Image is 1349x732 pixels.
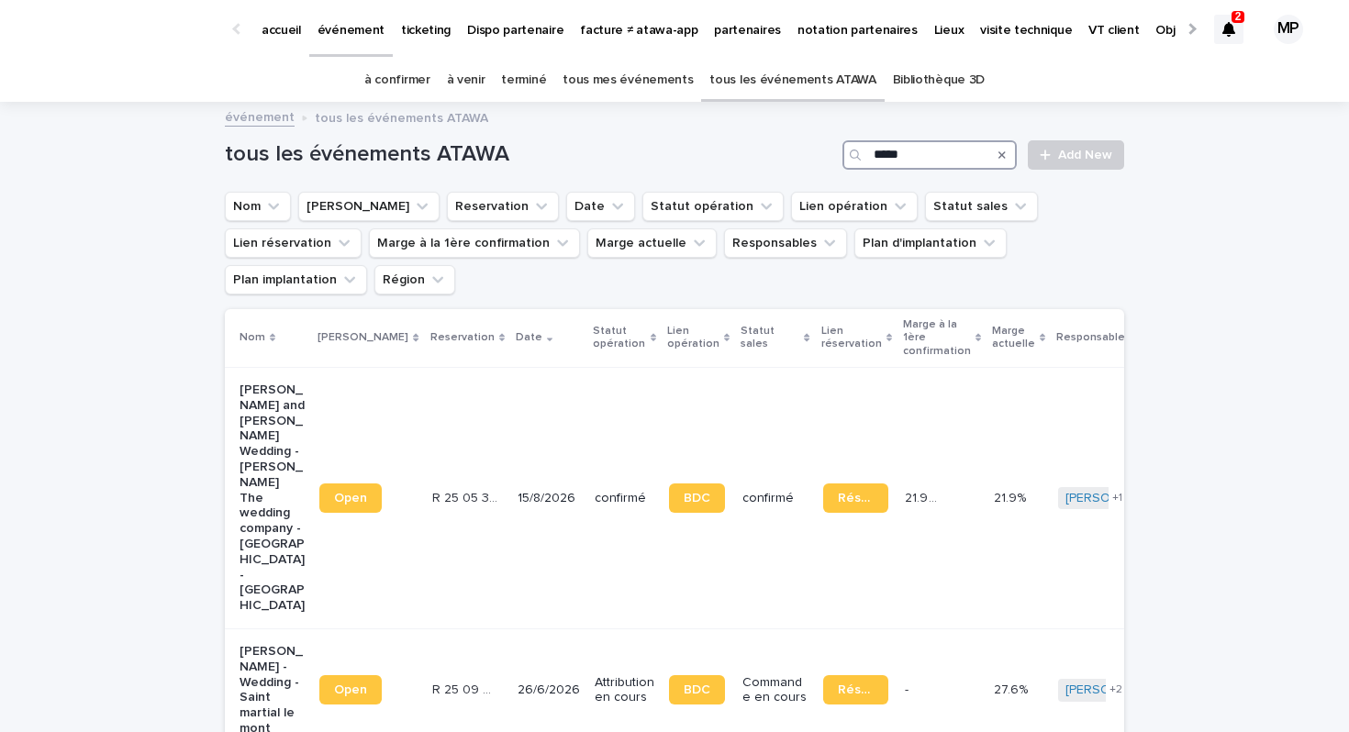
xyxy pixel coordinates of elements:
span: + 1 [1112,493,1122,504]
p: confirmé [742,491,808,506]
p: Reservation [430,327,495,348]
span: BDC [684,492,710,505]
button: Plan d'implantation [854,228,1007,258]
p: [PERSON_NAME] [318,327,408,348]
p: [PERSON_NAME] and [PERSON_NAME] Wedding - [PERSON_NAME] The wedding company - [GEOGRAPHIC_DATA] -... [240,383,305,614]
a: Réservation [823,675,888,704]
button: Nom [225,192,291,221]
a: à venir [447,59,485,102]
p: 15/8/2026 [518,491,580,506]
button: Reservation [447,192,559,221]
input: Search [842,140,1017,170]
a: Open [319,483,382,513]
p: Date [516,327,542,348]
p: Lien opération [667,321,719,355]
img: Ls34BcGeRexTGTNfXpUC [37,11,215,48]
a: tous les événements ATAWA [709,59,875,102]
a: Add New [1028,140,1124,170]
a: à confirmer [364,59,430,102]
button: Plan implantation [225,265,367,294]
a: Open [319,675,382,704]
span: Open [334,683,367,696]
p: R 25 09 919 [432,679,501,698]
a: BDC [669,675,725,704]
a: [PERSON_NAME] [1065,491,1165,506]
span: Open [334,492,367,505]
p: Nom [240,327,265,348]
a: tous mes événements [563,59,693,102]
button: Statut opération [642,192,784,221]
p: Lien réservation [821,321,882,355]
button: Statut sales [925,192,1038,221]
a: [PERSON_NAME] [1065,682,1165,698]
div: 2 [1214,15,1243,44]
p: confirmé [595,491,654,506]
p: - [905,679,912,698]
a: terminé [501,59,546,102]
span: Réservation [838,683,874,696]
p: Statut sales [741,321,799,355]
span: Add New [1058,149,1112,161]
div: MP [1274,15,1303,44]
button: Lien opération [791,192,918,221]
p: 26/6/2026 [518,682,580,698]
p: 21.9% [994,487,1030,506]
button: Responsables [724,228,847,258]
button: Marge à la 1ère confirmation [369,228,580,258]
p: 27.6% [994,679,1031,698]
a: BDC [669,483,725,513]
span: + 2 [1109,684,1122,695]
span: Réservation [838,492,874,505]
a: Bibliothèque 3D [893,59,985,102]
p: R 25 05 3506 [432,487,501,506]
span: BDC [684,683,710,696]
p: Marge actuelle [992,321,1035,355]
a: événement [225,105,295,127]
p: 2 [1235,10,1242,23]
h1: tous les événements ATAWA [225,141,835,168]
button: Région [374,265,455,294]
button: Marge actuelle [587,228,717,258]
p: Attribution en cours [595,675,654,706]
button: Date [566,192,635,221]
p: Statut opération [593,321,646,355]
p: Commande en cours [742,675,808,706]
p: 21.9 % [905,487,942,506]
p: tous les événements ATAWA [315,106,488,127]
p: Marge à la 1ère confirmation [903,315,971,361]
a: Réservation [823,483,888,513]
button: Lien réservation [225,228,362,258]
p: Responsables [1056,327,1131,348]
button: Lien Stacker [298,192,440,221]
